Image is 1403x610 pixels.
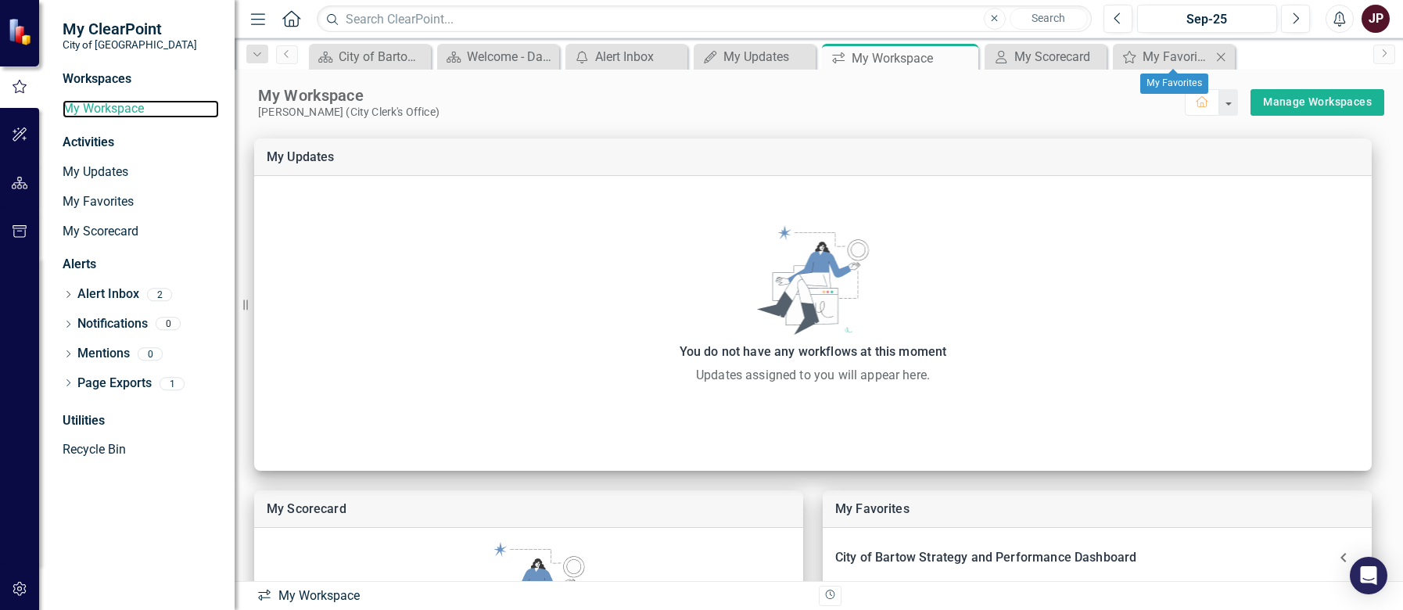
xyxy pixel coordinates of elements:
a: My Scorecard [267,501,346,516]
div: City of Bartow Strategy and Performance Dashboard [823,540,1372,575]
div: Updates assigned to you will appear here. [262,366,1364,385]
a: My Scorecard [989,47,1103,66]
button: Manage Workspaces [1250,89,1384,116]
div: My Favorites [1140,74,1208,94]
div: City of Bartow Strategy and Performance Dashboard [835,547,1328,569]
span: My ClearPoint [63,20,197,38]
div: Workspaces [63,70,131,88]
div: My Favorites [1143,47,1211,66]
div: 2 [147,288,172,301]
div: My Scorecard [1014,47,1103,66]
a: Recycle Bin [63,441,219,459]
a: My Favorites [835,501,910,516]
a: My Workspace [63,100,219,118]
a: Alert Inbox [569,47,684,66]
div: My Workspace [258,85,1185,106]
a: Mentions [77,345,130,363]
button: Search [1010,8,1088,30]
a: My Scorecard [63,223,219,241]
span: Search [1032,12,1065,24]
div: Activities [63,134,219,152]
div: 0 [138,347,163,361]
div: [PERSON_NAME] (City Clerk's Office) [258,106,1185,119]
button: JP [1362,5,1390,33]
img: ClearPoint Strategy [8,17,35,45]
small: City of [GEOGRAPHIC_DATA] [63,38,197,51]
a: My Updates [698,47,812,66]
a: Welcome - Dashboard [441,47,555,66]
a: My Updates [267,149,335,164]
a: My Updates [63,163,219,181]
div: Sep-25 [1143,10,1272,29]
a: Alert Inbox [77,285,139,303]
div: You do not have any workflows at this moment [262,341,1364,363]
a: My Favorites [1117,47,1211,66]
div: Alert Inbox [595,47,684,66]
div: Open Intercom Messenger [1350,557,1387,594]
button: Sep-25 [1137,5,1277,33]
input: Search ClearPoint... [317,5,1092,33]
div: 1 [160,377,185,390]
a: My Favorites [63,193,219,211]
a: Notifications [77,315,148,333]
div: Utilities [63,412,219,430]
div: My Workspace [257,587,807,605]
div: My Updates [723,47,812,66]
div: My Workspace [852,48,974,68]
div: Welcome - Dashboard [467,47,555,66]
a: Manage Workspaces [1263,92,1372,112]
a: Page Exports [77,375,152,393]
div: split button [1250,89,1384,116]
div: Alerts [63,256,219,274]
a: City of Bartow Strategy and Performance Dashboard [313,47,427,66]
div: City of Bartow Strategy and Performance Dashboard [339,47,427,66]
div: 0 [156,318,181,331]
